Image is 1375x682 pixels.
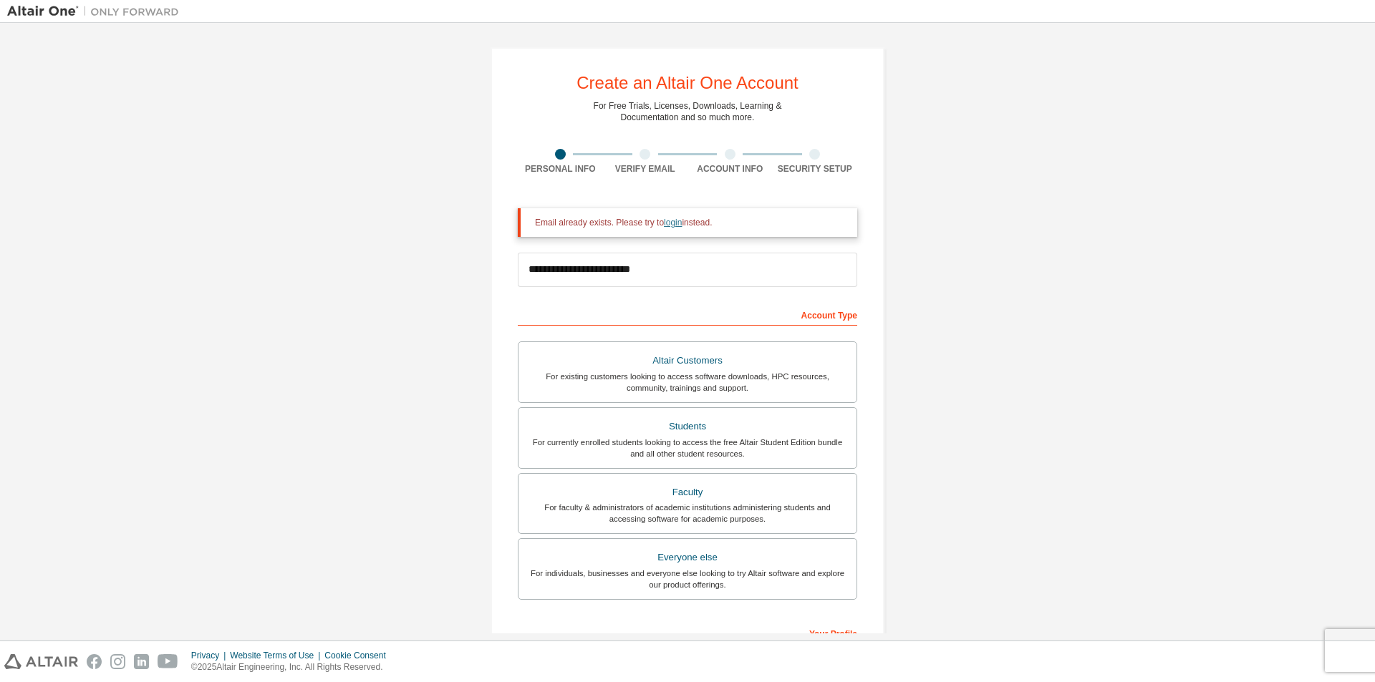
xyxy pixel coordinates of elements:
div: Your Profile [518,621,857,644]
div: Faculty [527,482,848,502]
div: For individuals, businesses and everyone else looking to try Altair software and explore our prod... [527,567,848,590]
div: Privacy [191,650,230,661]
p: © 2025 Altair Engineering, Inc. All Rights Reserved. [191,661,395,673]
div: Website Terms of Use [230,650,324,661]
div: For existing customers looking to access software downloads, HPC resources, community, trainings ... [527,371,848,394]
img: facebook.svg [87,654,102,669]
div: Account Info [687,163,773,175]
div: For faculty & administrators of academic institutions administering students and accessing softwa... [527,502,848,525]
div: Email already exists. Please try to instead. [535,217,846,228]
a: login [664,218,682,228]
div: Create an Altair One Account [576,74,799,92]
img: linkedin.svg [134,654,149,669]
div: Students [527,416,848,437]
div: Account Type [518,303,857,326]
div: Cookie Consent [324,650,394,661]
img: instagram.svg [110,654,125,669]
img: Altair One [7,4,186,19]
div: For currently enrolled students looking to access the free Altair Student Edition bundle and all ... [527,437,848,459]
div: Security Setup [773,163,858,175]
img: youtube.svg [158,654,178,669]
div: Everyone else [527,547,848,567]
div: Altair Customers [527,351,848,371]
div: Personal Info [518,163,603,175]
div: Verify Email [603,163,688,175]
img: altair_logo.svg [4,654,78,669]
div: For Free Trials, Licenses, Downloads, Learning & Documentation and so much more. [594,100,782,123]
